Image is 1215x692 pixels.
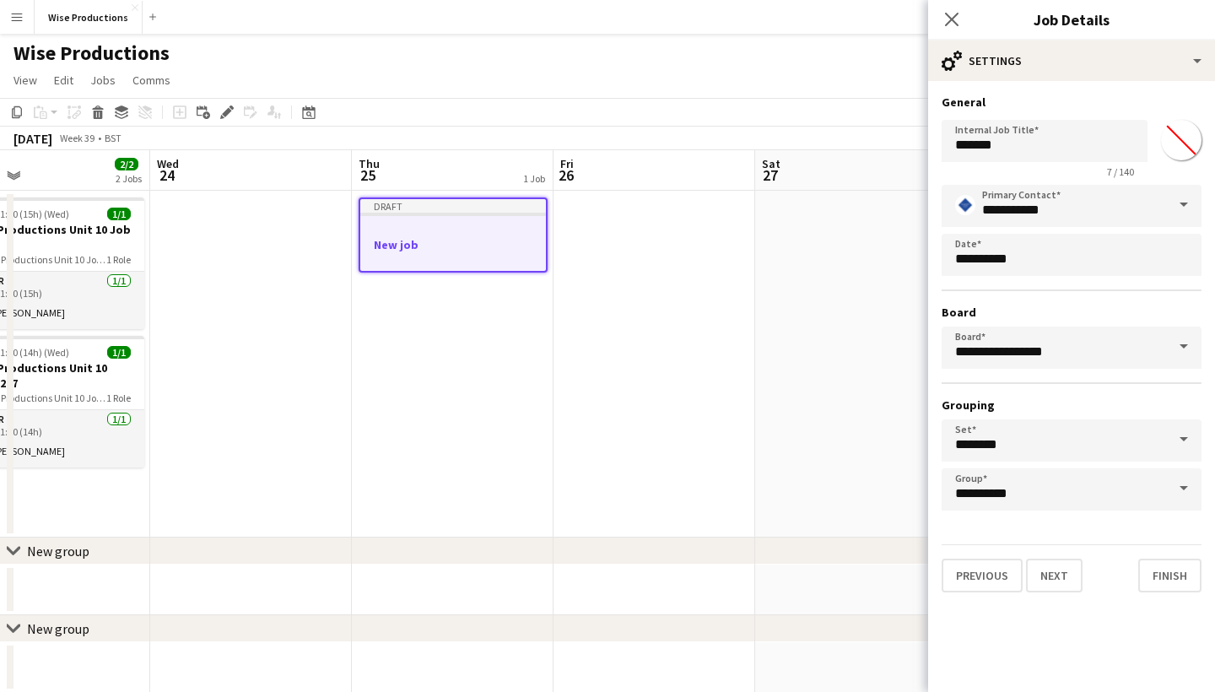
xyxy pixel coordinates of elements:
span: 1/1 [107,208,131,220]
div: BST [105,132,121,144]
div: Settings [928,41,1215,81]
span: 2/2 [115,158,138,170]
span: 25 [356,165,380,185]
button: Previous [942,559,1023,592]
span: View [13,73,37,88]
span: Week 39 [56,132,98,144]
h1: Wise Productions [13,41,170,66]
app-job-card: DraftNew job [359,197,548,273]
div: New group [27,543,89,560]
span: Comms [132,73,170,88]
h3: Job Details [928,8,1215,30]
span: 1/1 [107,346,131,359]
span: 1 Role [106,392,131,404]
a: Jobs [84,69,122,91]
h3: Board [942,305,1201,320]
span: Edit [54,73,73,88]
h3: Grouping [942,397,1201,413]
span: 26 [558,165,574,185]
div: Draft [360,199,546,213]
a: Comms [126,69,177,91]
span: 24 [154,165,179,185]
span: 27 [759,165,780,185]
span: 1 Role [106,253,131,266]
span: Jobs [90,73,116,88]
button: Wise Productions [35,1,143,34]
span: 7 / 140 [1093,165,1147,178]
span: Wed [157,156,179,171]
span: Thu [359,156,380,171]
span: Fri [560,156,574,171]
h3: New job [360,237,546,252]
div: [DATE] [13,130,52,147]
button: Next [1026,559,1083,592]
h3: General [942,95,1201,110]
span: Sat [762,156,780,171]
div: 2 Jobs [116,172,142,185]
div: 1 Job [523,172,545,185]
div: New group [27,620,89,637]
a: Edit [47,69,80,91]
button: Finish [1138,559,1201,592]
a: View [7,69,44,91]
